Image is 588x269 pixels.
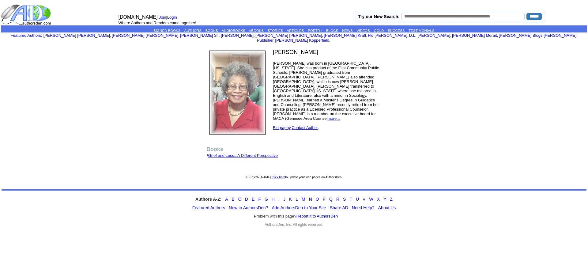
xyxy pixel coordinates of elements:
a: Contact Author [292,125,318,130]
a: H [272,197,275,202]
a: Need Help? [352,205,375,210]
a: L [296,197,298,202]
a: New to AuthorsDen? [229,205,268,210]
font: : [10,33,42,38]
a: I [278,197,280,202]
a: J [283,197,285,202]
a: U [356,197,359,202]
div: AuthorsDen, Inc. All rights reserved. [2,222,586,227]
a: E [252,197,254,202]
a: K [289,197,292,202]
a: D [245,197,248,202]
a: Report it to AuthorsDen [296,214,338,218]
a: Biography [273,125,291,130]
b: Books [206,146,223,152]
a: GOLD [374,29,384,32]
a: Add AuthorsDen to Your Site [272,205,326,210]
font: i [408,34,409,37]
font: i [111,34,112,37]
font: i [179,34,180,37]
a: R [336,197,339,202]
a: [PERSON_NAME] [PERSON_NAME] [43,33,110,38]
a: T [349,197,352,202]
strong: Authors A-Z: [195,197,221,202]
a: A [225,197,228,202]
img: 196999.jpg [209,51,266,135]
a: G [265,197,268,202]
a: Login [167,15,177,20]
a: BOOKS [205,29,218,32]
a: N [309,197,312,202]
a: [PERSON_NAME] Kopperfield [275,38,329,43]
font: i [367,34,368,37]
a: [PERSON_NAME] Blogs [PERSON_NAME], Publisher [257,33,577,43]
a: Featured Authors [10,33,41,38]
img: logo_ad.gif [1,4,52,25]
a: VIDEOS [357,29,370,32]
font: [PERSON_NAME], to update your web pages on AuthorsDen. [246,176,342,179]
a: About Us [378,205,396,210]
a: Join [159,15,166,20]
font: Where Authors and Readers come together! [119,21,196,25]
a: [PERSON_NAME] [PERSON_NAME] [255,33,322,38]
a: Share AD [330,205,348,210]
a: NEWS [342,29,353,32]
font: | [159,15,179,20]
td: • [204,138,384,171]
font: i [274,39,275,42]
a: STORIES [268,29,283,32]
a: BLOGS [326,29,338,32]
a: SUCCESS [388,29,405,32]
a: P [323,197,326,202]
font: i [451,34,452,37]
a: [PERSON_NAME] [PERSON_NAME] [112,33,178,38]
font: i [330,39,331,42]
a: more... [328,116,340,121]
a: Q [329,197,333,202]
a: [PERSON_NAME] Morait [452,33,497,38]
a: SIGNED BOOKS [153,29,180,32]
a: S [343,197,346,202]
a: AUTHORS [184,29,202,32]
a: Flo [PERSON_NAME] [368,33,407,38]
a: Featured Authors [192,205,225,210]
a: TESTIMONIALS [409,29,434,32]
font: [DOMAIN_NAME] [119,14,158,20]
a: AUDIOBOOKS [222,29,245,32]
a: Z [390,197,393,202]
a: Grief and Loss...A Different Perspective [208,153,278,158]
a: Y [383,197,386,202]
a: ARTICLES [287,29,304,32]
a: W [369,197,373,202]
a: [PERSON_NAME] Kraft [324,33,366,38]
font: , , , , , , , , , , [43,33,578,43]
a: X [377,197,380,202]
a: O [316,197,319,202]
font: [PERSON_NAME] [273,49,318,55]
a: POETRY [308,29,322,32]
a: C [238,197,241,202]
a: D.L. [PERSON_NAME] [409,33,450,38]
a: V [363,197,365,202]
a: [PERSON_NAME] ST. [PERSON_NAME] [180,33,254,38]
label: Try our New Search: [358,14,399,19]
a: eBOOKS [249,29,264,32]
a: B [232,197,234,202]
font: Problem with this page? [254,214,338,219]
font: [PERSON_NAME] was born in [GEOGRAPHIC_DATA], [US_STATE]. She is a product of the Flint Community ... [273,61,379,130]
a: F [258,197,261,202]
a: M [302,197,305,202]
font: i [323,34,324,37]
a: Click here [272,176,285,179]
